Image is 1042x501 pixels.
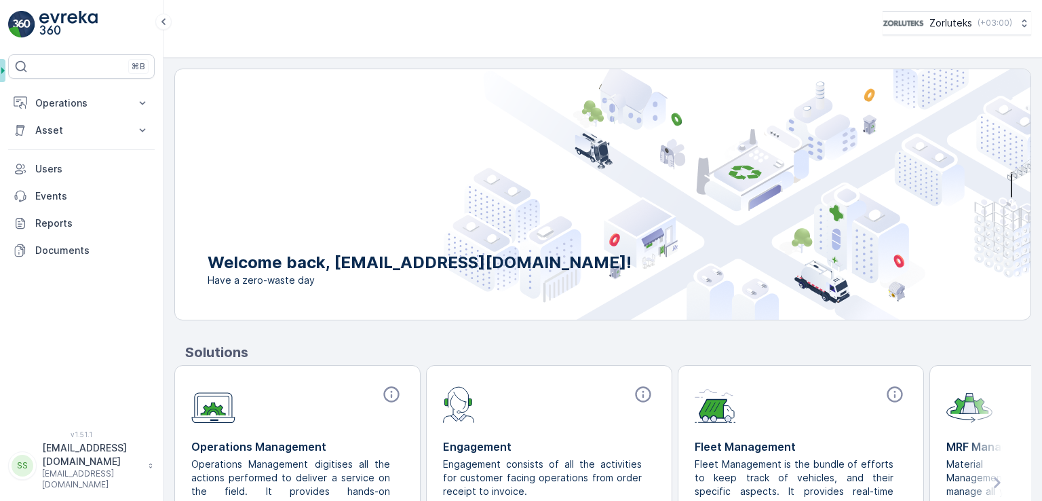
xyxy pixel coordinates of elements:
a: Reports [8,210,155,237]
p: Asset [35,124,128,137]
span: Have a zero-waste day [208,274,632,287]
img: city illustration [444,69,1030,320]
a: Users [8,155,155,183]
img: logo [8,11,35,38]
p: Fleet Management [695,439,907,455]
p: Engagement [443,439,655,455]
p: Engagement consists of all the activities for customer facing operations from order receipt to in... [443,458,644,498]
a: Documents [8,237,155,264]
img: 6-1-9-3_wQBzyll.png [883,16,924,31]
img: module-icon [946,385,992,423]
p: [EMAIL_ADDRESS][DOMAIN_NAME] [42,468,141,490]
img: logo_light-DOdMpM7g.png [39,11,98,38]
img: module-icon [695,385,736,423]
span: v 1.51.1 [8,430,155,439]
button: SS[EMAIL_ADDRESS][DOMAIN_NAME][EMAIL_ADDRESS][DOMAIN_NAME] [8,441,155,490]
p: Solutions [185,342,1031,363]
p: ⌘B [132,61,145,72]
p: Operations Management [191,439,404,455]
p: ( +03:00 ) [978,18,1012,29]
img: module-icon [191,385,235,424]
div: SS [12,455,33,477]
p: Events [35,189,149,203]
a: Events [8,183,155,210]
p: Operations [35,96,128,110]
p: Documents [35,244,149,257]
p: [EMAIL_ADDRESS][DOMAIN_NAME] [42,441,141,468]
p: Zorluteks [929,16,972,30]
button: Asset [8,117,155,144]
p: Welcome back, [EMAIL_ADDRESS][DOMAIN_NAME]! [208,252,632,274]
p: Users [35,162,149,176]
img: module-icon [443,385,475,423]
button: Operations [8,90,155,117]
button: Zorluteks(+03:00) [883,11,1031,35]
p: Reports [35,217,149,230]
